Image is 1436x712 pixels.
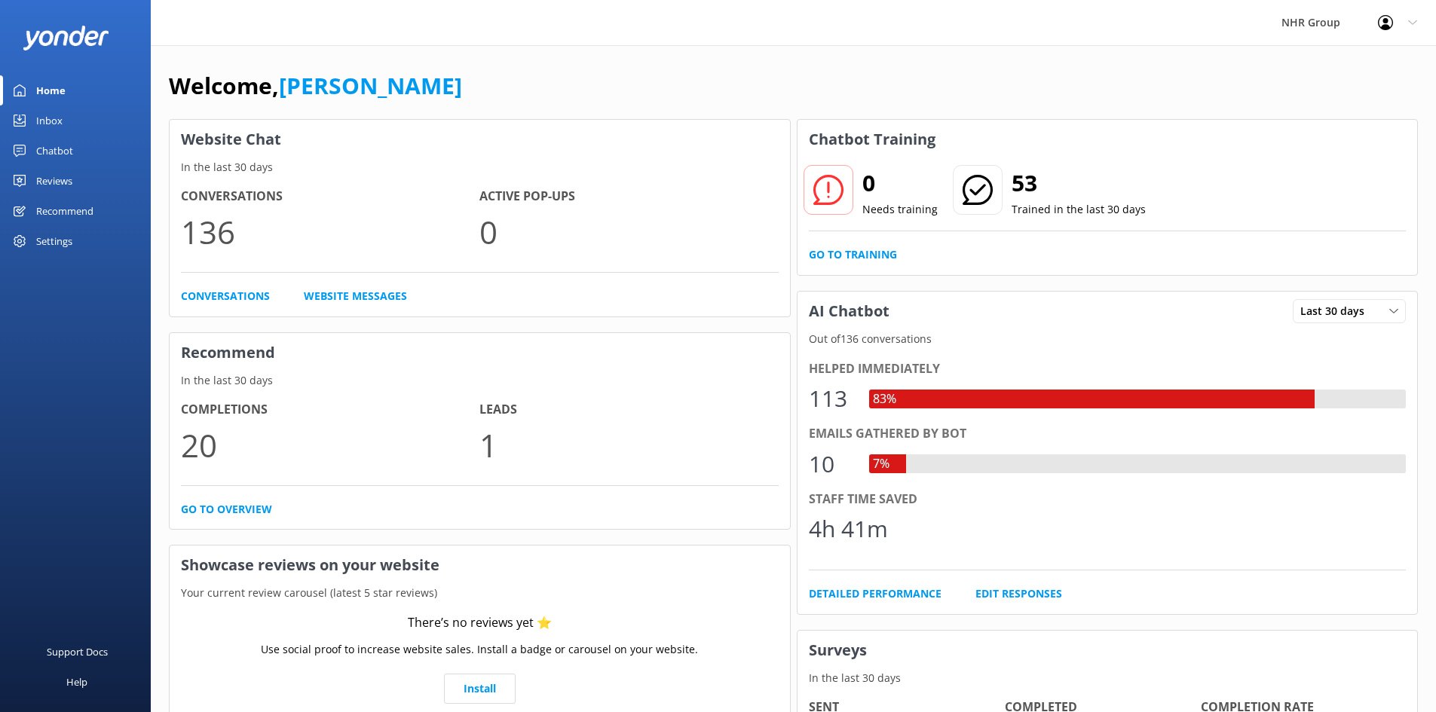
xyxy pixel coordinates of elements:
span: Last 30 days [1300,303,1373,319]
a: Go to overview [181,501,272,518]
div: 113 [809,380,854,417]
h2: 0 [862,165,938,201]
a: Go to Training [809,246,897,263]
p: Needs training [862,201,938,218]
div: Home [36,75,66,105]
p: 136 [181,206,479,257]
div: Helped immediately [809,359,1407,379]
h3: Recommend [170,333,790,372]
p: Trained in the last 30 days [1012,201,1146,218]
div: There’s no reviews yet ⭐ [408,613,552,633]
p: In the last 30 days [170,372,790,389]
a: Conversations [181,288,270,304]
h1: Welcome, [169,68,462,104]
h3: Surveys [798,631,1418,670]
h4: Active Pop-ups [479,187,778,206]
p: 1 [479,420,778,470]
h4: Conversations [181,187,479,206]
p: 20 [181,420,479,470]
div: 7% [869,454,893,474]
p: Out of 136 conversations [798,331,1418,347]
div: 83% [869,390,900,409]
div: 4h 41m [809,511,888,547]
a: Edit Responses [975,585,1062,602]
div: Reviews [36,166,72,196]
h3: Showcase reviews on your website [170,545,790,585]
div: Emails gathered by bot [809,424,1407,444]
h4: Completions [181,400,479,420]
p: In the last 30 days [170,159,790,176]
h3: AI Chatbot [798,292,901,331]
div: Staff time saved [809,490,1407,509]
h2: 53 [1012,165,1146,201]
a: Website Messages [304,288,407,304]
div: Help [66,667,87,697]
a: Detailed Performance [809,585,942,602]
div: Settings [36,226,72,256]
div: Chatbot [36,136,73,166]
a: Install [444,674,516,704]
p: In the last 30 days [798,670,1418,686]
p: Your current review carousel (latest 5 star reviews) [170,585,790,601]
div: Recommend [36,196,93,226]
p: Use social proof to increase website sales. Install a badge or carousel on your website. [261,641,698,658]
h3: Chatbot Training [798,120,947,159]
h4: Leads [479,400,778,420]
div: Inbox [36,105,63,136]
div: 10 [809,446,854,482]
p: 0 [479,206,778,257]
img: yonder-white-logo.png [23,26,109,50]
h3: Website Chat [170,120,790,159]
a: [PERSON_NAME] [279,70,462,101]
div: Support Docs [47,637,108,667]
